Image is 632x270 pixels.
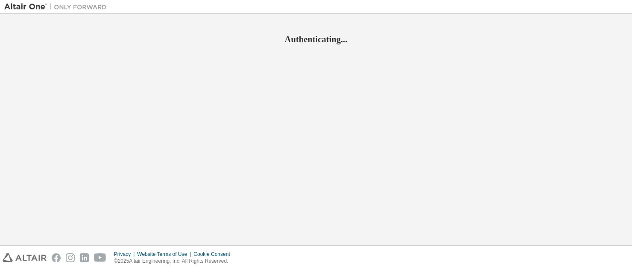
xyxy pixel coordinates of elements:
[114,251,137,258] div: Privacy
[80,253,89,262] img: linkedin.svg
[3,253,47,262] img: altair_logo.svg
[4,34,628,45] h2: Authenticating...
[137,251,193,258] div: Website Terms of Use
[4,3,111,11] img: Altair One
[66,253,75,262] img: instagram.svg
[94,253,106,262] img: youtube.svg
[52,253,61,262] img: facebook.svg
[114,258,235,265] p: © 2025 Altair Engineering, Inc. All Rights Reserved.
[193,251,235,258] div: Cookie Consent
